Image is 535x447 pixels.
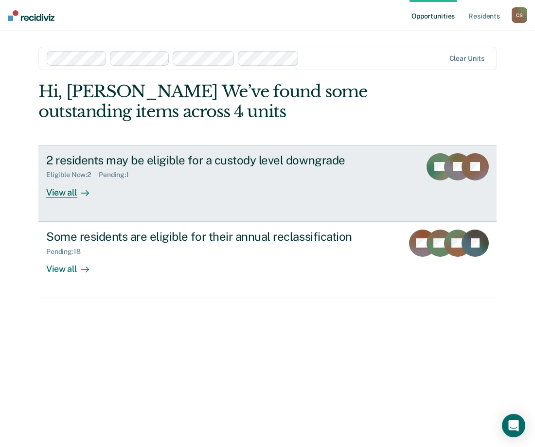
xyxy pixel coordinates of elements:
div: Eligible Now : 2 [46,171,99,179]
div: 2 residents may be eligible for a custody level downgrade [46,153,388,167]
div: Pending : 1 [99,171,137,179]
div: Open Intercom Messenger [502,414,525,437]
button: CS [512,7,527,23]
img: Recidiviz [8,10,54,21]
div: Hi, [PERSON_NAME] We’ve found some outstanding items across 4 units [38,82,405,122]
div: View all [46,255,101,274]
a: Some residents are eligible for their annual reclassificationPending:18View all [38,222,497,298]
div: View all [46,179,101,198]
a: 2 residents may be eligible for a custody level downgradeEligible Now:2Pending:1View all [38,145,497,222]
div: Clear units [449,54,485,63]
div: Pending : 18 [46,248,89,256]
div: Some residents are eligible for their annual reclassification [46,230,388,244]
div: C S [512,7,527,23]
